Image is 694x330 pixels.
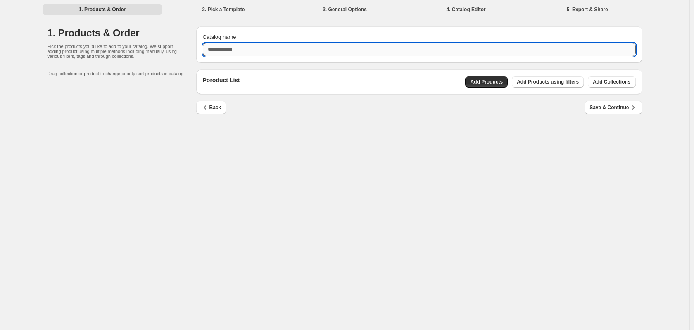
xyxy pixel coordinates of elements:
p: Poroduct List [203,76,240,88]
span: Add Collections [593,79,630,85]
h1: 1. Products & Order [48,26,196,40]
p: Drag collection or product to change priority sort products in catalog [48,71,196,76]
button: Add Products [465,76,508,88]
button: Add Collections [588,76,635,88]
span: Add Products [470,79,503,85]
span: Add Products using filters [517,79,579,85]
p: Pick the products you'd like to add to your catalog. We support adding product using multiple met... [48,44,180,59]
button: Save & Continue [585,101,642,114]
span: Catalog name [203,34,236,40]
span: Save & Continue [589,103,637,112]
button: Add Products using filters [512,76,584,88]
button: Back [196,101,226,114]
span: Back [201,103,221,112]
